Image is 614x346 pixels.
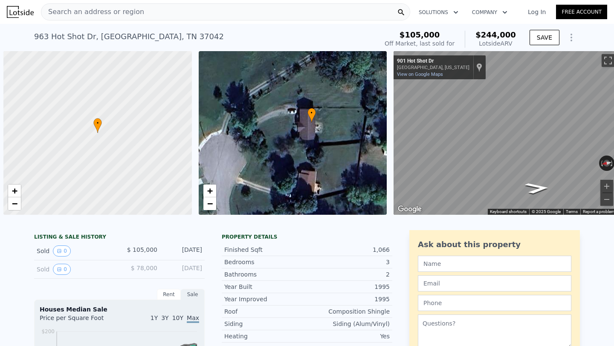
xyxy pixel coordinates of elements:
tspan: $200 [41,329,55,334]
button: Keyboard shortcuts [490,209,527,215]
input: Name [418,256,571,272]
div: • [93,118,102,133]
a: Zoom in [203,185,216,197]
button: Company [465,5,514,20]
div: Lotside ARV [475,39,516,48]
button: View historical data [53,245,71,257]
span: • [93,119,102,127]
span: 3Y [161,314,168,321]
a: Terms (opens in new tab) [566,209,578,214]
div: Sold [37,264,113,275]
div: • [307,108,316,123]
span: © 2025 Google [532,209,561,214]
a: Log In [518,8,556,16]
span: Max [187,314,199,323]
div: Heating [224,332,307,340]
span: 1Y [151,314,158,321]
div: 901 Hot Shot Dr [397,58,469,65]
a: View on Google Maps [397,72,443,77]
div: Sale [181,289,205,300]
div: 3 [307,258,390,266]
span: $ 105,000 [127,246,157,253]
div: 1995 [307,295,390,303]
span: • [307,109,316,117]
a: Zoom in [8,185,21,197]
div: Siding (Alum/Vinyl) [307,320,390,328]
span: Search an address or region [41,7,144,17]
button: SAVE [530,30,559,45]
div: Sold [37,245,113,257]
div: LISTING & SALE HISTORY [34,234,205,242]
div: Off Market, last sold for [385,39,455,48]
a: Free Account [556,5,607,19]
div: 2 [307,270,390,279]
span: $105,000 [400,30,440,39]
div: Bathrooms [224,270,307,279]
path: Go South, Hot Shot Dr [515,180,560,196]
span: − [207,198,212,209]
input: Email [418,275,571,291]
div: Year Built [224,283,307,291]
button: Show Options [563,29,580,46]
a: Zoom out [8,197,21,210]
div: Rent [157,289,181,300]
button: Zoom out [600,193,613,206]
span: 10Y [172,314,183,321]
span: + [207,185,212,196]
div: 1,066 [307,245,390,254]
div: Siding [224,320,307,328]
div: [DATE] [164,245,202,257]
div: Property details [222,234,392,240]
div: 1995 [307,283,390,291]
a: Open this area in Google Maps (opens a new window) [396,204,424,215]
div: Yes [307,332,390,340]
span: $244,000 [475,30,516,39]
div: [GEOGRAPHIC_DATA], [US_STATE] [397,65,469,70]
img: Google [396,204,424,215]
div: [DATE] [164,264,202,275]
div: 963 Hot Shot Dr , [GEOGRAPHIC_DATA] , TN 37042 [34,31,224,43]
div: Finished Sqft [224,245,307,254]
button: View historical data [53,264,71,275]
button: Rotate counterclockwise [599,156,604,171]
div: Houses Median Sale [40,305,199,314]
div: Ask about this property [418,239,571,251]
div: Bedrooms [224,258,307,266]
span: $ 78,000 [131,265,157,271]
a: Zoom out [203,197,216,210]
span: − [12,198,17,209]
div: Year Improved [224,295,307,303]
input: Phone [418,295,571,311]
div: Roof [224,307,307,316]
button: Solutions [412,5,465,20]
span: + [12,185,17,196]
img: Lotside [7,6,34,18]
div: Price per Square Foot [40,314,119,327]
a: Show location on map [476,63,482,72]
button: Zoom in [600,180,613,193]
div: Composition Shingle [307,307,390,316]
